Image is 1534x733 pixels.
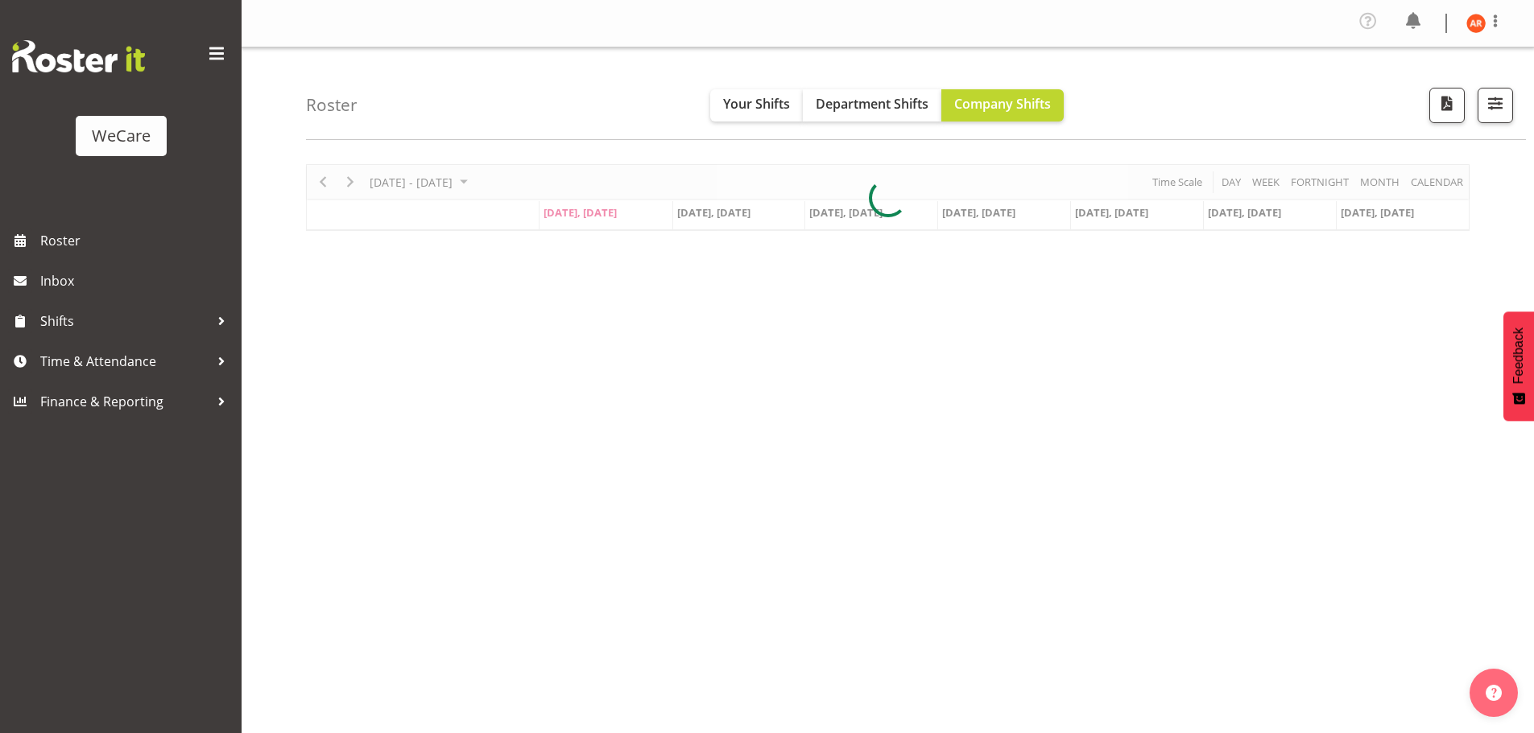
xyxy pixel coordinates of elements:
[92,124,151,148] div: WeCare
[723,95,790,113] span: Your Shifts
[1478,88,1513,123] button: Filter Shifts
[40,229,234,253] span: Roster
[1466,14,1486,33] img: andrea-ramirez11591.jpg
[816,95,928,113] span: Department Shifts
[803,89,941,121] button: Department Shifts
[1511,327,1526,384] span: Feedback
[954,95,1051,113] span: Company Shifts
[40,349,209,373] span: Time & Attendance
[710,89,803,121] button: Your Shifts
[40,269,234,293] span: Inbox
[40,389,209,414] span: Finance & Reporting
[1503,311,1534,421] button: Feedback - Show survey
[1429,88,1465,123] button: Download a PDF of the roster according to the set date range.
[306,96,357,114] h4: Roster
[1486,685,1502,701] img: help-xxl-2.png
[40,309,209,333] span: Shifts
[941,89,1064,121] button: Company Shifts
[12,40,145,72] img: Rosterit website logo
